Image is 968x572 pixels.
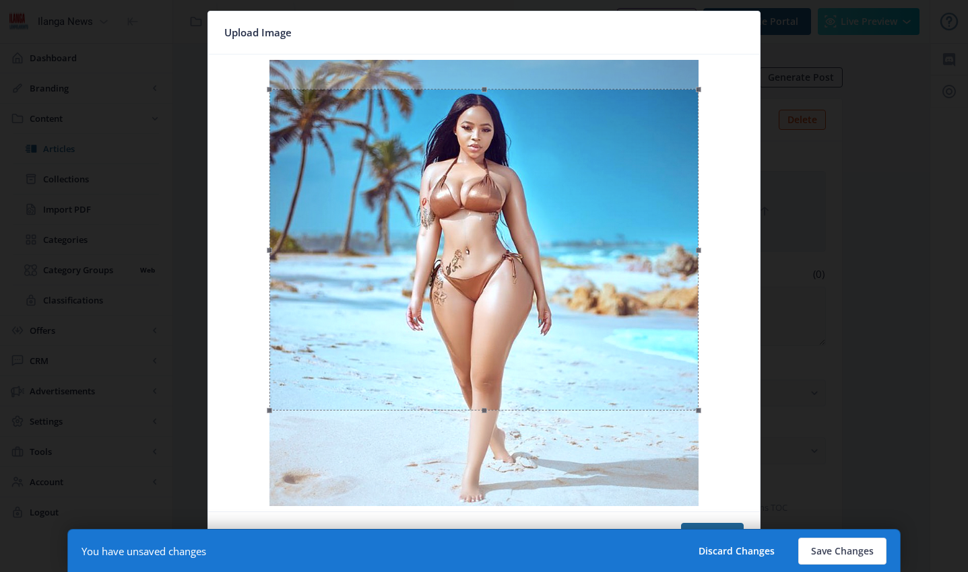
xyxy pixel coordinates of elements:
[224,22,292,43] span: Upload Image
[681,523,744,550] button: Confirm
[686,538,787,565] button: Discard Changes
[798,538,886,565] button: Save Changes
[82,544,206,558] div: You have unsaved changes
[269,60,699,506] img: 2Q==
[224,523,280,550] button: Cancel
